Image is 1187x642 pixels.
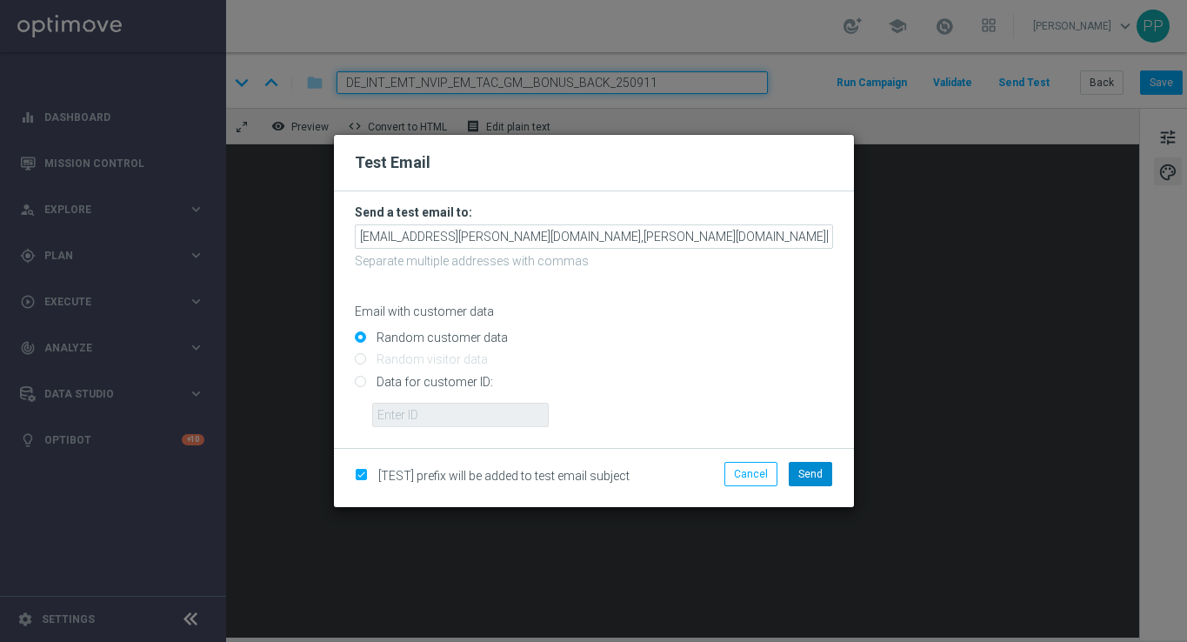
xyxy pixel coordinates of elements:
[372,403,549,427] input: Enter ID
[355,152,833,173] h2: Test Email
[789,462,832,486] button: Send
[355,253,833,269] p: Separate multiple addresses with commas
[724,462,777,486] button: Cancel
[798,468,823,480] span: Send
[355,304,833,319] p: Email with customer data
[372,330,508,345] label: Random customer data
[378,469,630,483] span: [TEST] prefix will be added to test email subject
[355,204,833,220] h3: Send a test email to:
